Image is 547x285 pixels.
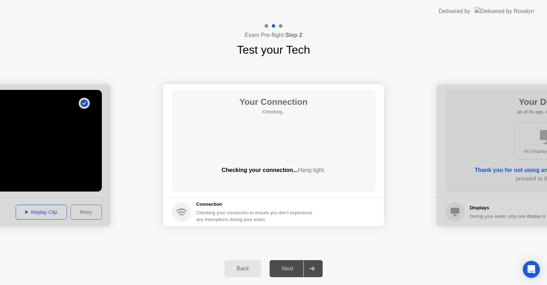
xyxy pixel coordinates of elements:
[298,167,325,173] span: Hang tight.
[224,260,261,277] button: Back
[237,41,310,58] h1: Test your Tech
[272,265,303,272] div: Next
[245,31,302,39] h4: Exam Pre-flight:
[196,201,317,208] h5: Connection
[239,96,308,108] h1: Your Connection
[523,261,540,278] div: Open Intercom Messenger
[196,209,317,223] div: Checking your connection to ensure you don’t experience any interuptions during your exam
[172,166,375,174] div: Checking your connection...
[226,265,259,272] div: Back
[475,7,534,15] img: Delivered by Rosalyn
[439,7,470,16] div: Delivered by
[285,32,302,38] b: Step 2
[270,260,323,277] button: Next
[239,108,308,115] h5: Checking..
